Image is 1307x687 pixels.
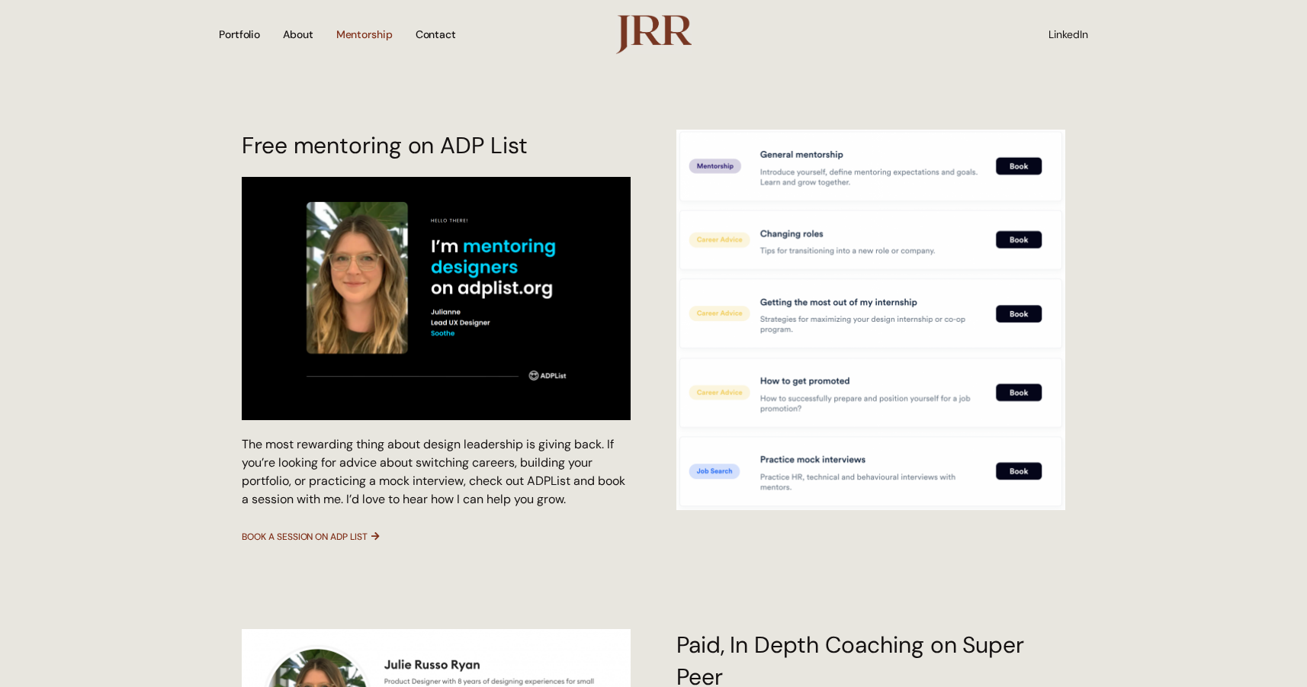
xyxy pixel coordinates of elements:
[242,531,380,542] a: Book a session on adp list
[1048,28,1088,40] a: LinkedIn
[242,436,625,507] span: The most rewarding thing about design leadership is giving back. If you’re looking for advice abo...
[242,531,368,542] span: Book a session on adp list
[615,14,692,53] img: logo
[219,8,567,60] nav: Menu
[219,8,260,60] a: Portfolio
[416,8,456,60] a: Contact
[676,130,1065,510] img: book a session
[283,8,313,60] a: About
[242,177,631,420] img: ADP List Info
[242,130,631,162] h2: Free mentoring on ADP List
[336,8,393,60] a: Mentorship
